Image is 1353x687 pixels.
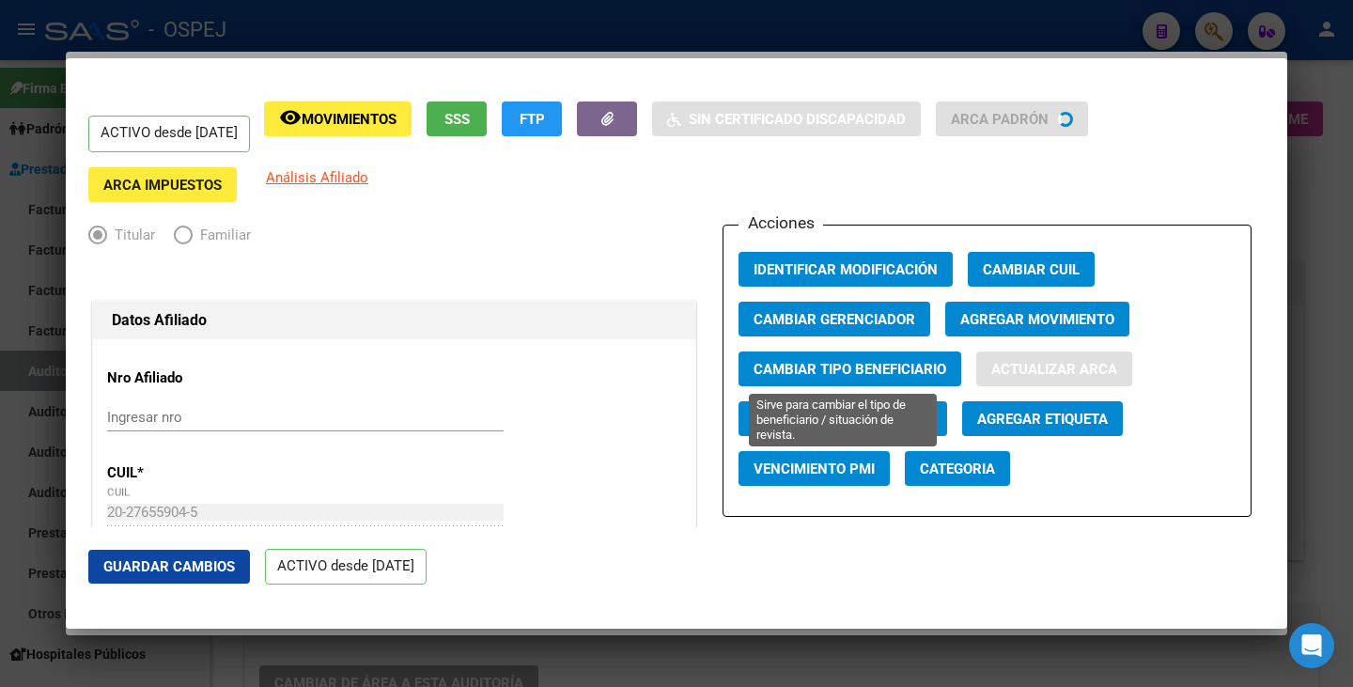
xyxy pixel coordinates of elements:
button: Agregar Movimiento [945,302,1129,336]
span: Sin Certificado Discapacidad [689,111,906,128]
span: Actualizar ARCA [991,361,1117,378]
button: Cambiar CUIL [968,252,1095,287]
span: ARCA Padrón [951,111,1049,128]
button: Categoria [905,451,1010,486]
p: CUIL [107,462,279,484]
button: FTP [502,101,562,136]
span: Movimientos [302,111,397,128]
h1: Datos Afiliado [112,309,676,332]
span: Familiar [193,225,251,246]
span: Análisis Afiliado [266,169,368,186]
button: Reinformar Movimiento [739,401,947,436]
button: Cambiar Tipo Beneficiario [739,351,961,386]
span: ARCA Impuestos [103,177,222,194]
span: Cambiar CUIL [983,261,1080,278]
button: Vencimiento PMI [739,451,890,486]
span: Agregar Etiqueta [977,411,1108,428]
span: Guardar Cambios [103,558,235,575]
span: Reinformar Movimiento [754,411,932,428]
span: SSS [444,111,470,128]
div: Open Intercom Messenger [1289,623,1334,668]
span: Cambiar Gerenciador [754,311,915,328]
span: Vencimiento PMI [754,461,875,477]
button: Guardar Cambios [88,550,250,584]
mat-icon: remove_red_eye [279,106,302,129]
button: Cambiar Gerenciador [739,302,930,336]
button: Movimientos [264,101,412,136]
button: Sin Certificado Discapacidad [652,101,921,136]
span: FTP [520,111,545,128]
button: Identificar Modificación [739,252,953,287]
button: SSS [427,101,487,136]
span: Titular [107,225,155,246]
mat-radio-group: Elija una opción [88,230,270,247]
span: Cambiar Tipo Beneficiario [754,361,946,378]
button: ARCA Padrón [936,101,1088,136]
button: Actualizar ARCA [976,351,1132,386]
p: ACTIVO desde [DATE] [265,549,427,586]
span: Identificar Modificación [754,261,938,278]
button: Agregar Etiqueta [962,401,1123,436]
h3: Acciones [739,211,823,235]
p: Nro Afiliado [107,367,279,389]
span: Categoria [920,461,995,477]
p: ACTIVO desde [DATE] [88,116,250,152]
span: Agregar Movimiento [960,311,1114,328]
button: ARCA Impuestos [88,167,237,202]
